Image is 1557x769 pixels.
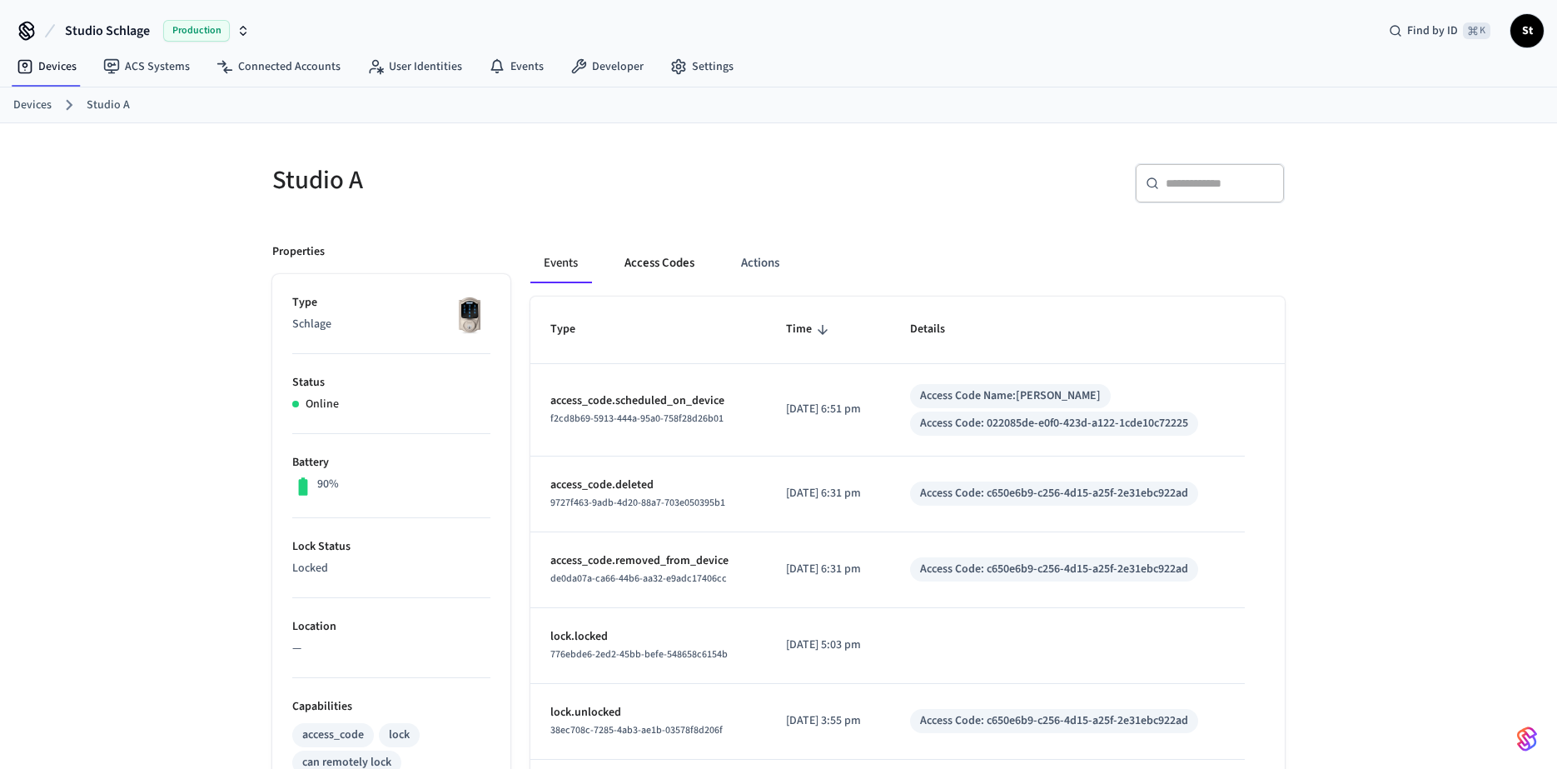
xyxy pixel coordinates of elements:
[550,628,746,646] p: lock.locked
[550,317,597,342] span: Type
[292,618,490,636] p: Location
[1375,16,1504,46] div: Find by ID⌘ K
[786,712,870,730] p: [DATE] 3:55 pm
[292,294,490,312] p: Type
[920,561,1188,578] div: Access Code: c650e6b9-c256-4d15-a25f-2e31ebc922ad
[90,52,203,82] a: ACS Systems
[13,97,52,114] a: Devices
[1517,726,1537,752] img: SeamLogoGradient.69752ec5.svg
[557,52,657,82] a: Developer
[550,477,746,494] p: access_code.deleted
[920,712,1188,730] div: Access Code: c650e6b9-c256-4d15-a25f-2e31ebc922ad
[920,485,1188,502] div: Access Code: c650e6b9-c256-4d15-a25f-2e31ebc922ad
[550,496,725,510] span: 9727f463-9adb-4d20-88a7-703e050395b1
[1463,22,1490,39] span: ⌘ K
[292,560,490,577] p: Locked
[728,243,793,283] button: Actions
[920,387,1101,405] div: Access Code Name: [PERSON_NAME]
[449,294,490,336] img: Schlage Sense Smart Deadbolt with Camelot Trim, Front
[306,396,339,413] p: Online
[611,243,708,283] button: Access Codes
[1512,16,1542,46] span: St
[550,552,746,570] p: access_code.removed_from_device
[317,476,339,493] p: 90%
[786,401,870,418] p: [DATE] 6:51 pm
[292,316,490,333] p: Schlage
[87,97,130,114] a: Studio A
[910,317,967,342] span: Details
[302,727,364,744] div: access_code
[354,52,475,82] a: User Identities
[786,485,870,502] p: [DATE] 6:31 pm
[163,20,230,42] span: Production
[1510,14,1544,47] button: St
[292,698,490,716] p: Capabilities
[292,640,490,657] p: —
[550,572,727,586] span: de0da07a-ca66-44b6-aa32-e9adc17406cc
[272,243,325,261] p: Properties
[530,243,1285,283] div: ant example
[550,392,746,410] p: access_code.scheduled_on_device
[657,52,747,82] a: Settings
[475,52,557,82] a: Events
[3,52,90,82] a: Devices
[920,415,1188,432] div: Access Code: 022085de-e0f0-423d-a122-1cde10c72225
[292,538,490,556] p: Lock Status
[1407,22,1458,39] span: Find by ID
[203,52,354,82] a: Connected Accounts
[786,317,833,342] span: Time
[550,647,728,662] span: 776ebde6-2ed2-45bb-befe-548658c6154b
[292,454,490,472] p: Battery
[292,374,490,392] p: Status
[272,163,769,197] h5: Studio A
[786,561,870,578] p: [DATE] 6:31 pm
[550,723,723,737] span: 38ec708c-7285-4ab3-ae1b-03578f8d206f
[389,727,410,744] div: lock
[786,637,870,654] p: [DATE] 5:03 pm
[530,243,591,283] button: Events
[550,704,746,722] p: lock.unlocked
[550,412,724,426] span: f2cd8b69-5913-444a-95a0-758f28d26b01
[65,21,150,41] span: Studio Schlage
